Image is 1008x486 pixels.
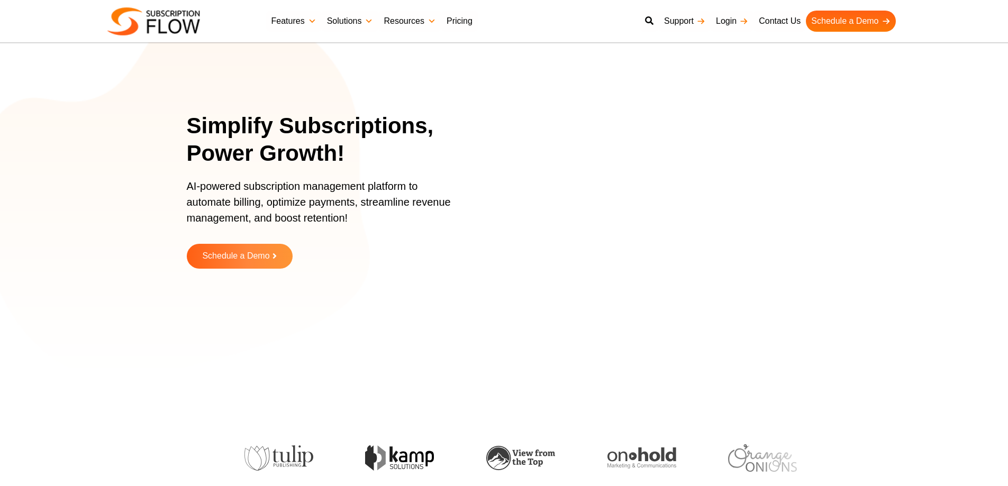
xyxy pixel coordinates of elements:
h1: Simplify Subscriptions, Power Growth! [187,112,475,168]
a: Solutions [322,11,379,32]
a: Contact Us [753,11,806,32]
p: AI-powered subscription management platform to automate billing, optimize payments, streamline re... [187,178,462,236]
a: Features [266,11,322,32]
img: tulip-publishing [244,445,313,471]
a: Login [711,11,753,32]
img: onhold-marketing [607,447,676,469]
a: Resources [378,11,441,32]
img: kamp-solution [365,445,434,470]
span: Schedule a Demo [202,252,269,261]
a: Pricing [441,11,478,32]
a: Schedule a Demo [806,11,895,32]
img: Subscriptionflow [107,7,200,35]
img: orange-onions [728,444,797,471]
a: Schedule a Demo [187,244,293,269]
a: Support [659,11,711,32]
img: view-from-the-top [486,446,555,471]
